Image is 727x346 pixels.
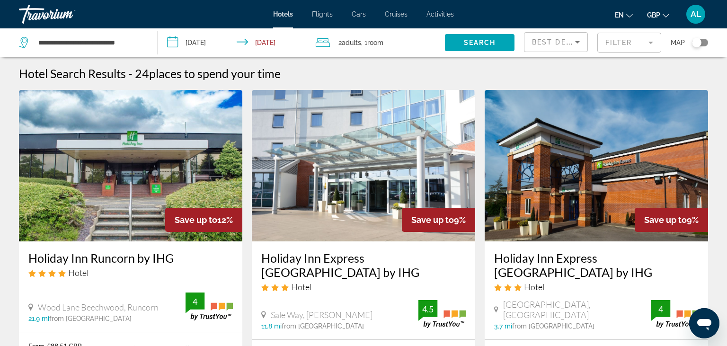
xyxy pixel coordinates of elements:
span: Best Deals [532,38,581,46]
span: Wood Lane Beechwood, Runcorn [38,302,159,312]
span: 3.7 mi [494,322,512,330]
span: Adults [342,39,361,46]
h1: Hotel Search Results [19,66,126,80]
span: - [128,66,133,80]
button: Change currency [647,8,669,22]
span: GBP [647,11,660,19]
span: Search [464,39,496,46]
span: 11.8 mi [261,322,282,330]
span: 2 [338,36,361,49]
a: Hotels [273,10,293,18]
img: Hotel image [485,90,708,241]
span: en [615,11,624,19]
a: Holiday Inn Express [GEOGRAPHIC_DATA] by IHG [494,251,699,279]
span: Room [367,39,383,46]
div: 3 star Hotel [261,282,466,292]
img: Hotel image [19,90,242,241]
span: Hotel [68,267,89,278]
span: Hotel [524,282,544,292]
span: from [GEOGRAPHIC_DATA] [282,322,364,330]
span: from [GEOGRAPHIC_DATA] [49,315,132,322]
a: Holiday Inn Express [GEOGRAPHIC_DATA] by IHG [261,251,466,279]
div: 3 star Hotel [494,282,699,292]
a: Holiday Inn Runcorn by IHG [28,251,233,265]
div: 12% [165,208,242,232]
span: Save up to [411,215,454,225]
a: Cars [352,10,366,18]
span: Save up to [175,215,217,225]
span: Sale Way, [PERSON_NAME] [271,310,372,320]
iframe: Button to launch messaging window [689,308,719,338]
div: 4 star Hotel [28,267,233,278]
span: [GEOGRAPHIC_DATA], [GEOGRAPHIC_DATA] [503,299,652,320]
img: trustyou-badge.svg [186,293,233,320]
span: AL [691,9,701,19]
span: Map [671,36,685,49]
span: places to spend your time [149,66,281,80]
span: 21.9 mi [28,315,49,322]
a: Travorium [19,2,114,27]
mat-select: Sort by [532,36,580,48]
img: trustyou-badge.svg [651,300,699,328]
button: Check-in date: Oct 14, 2025 Check-out date: Oct 15, 2025 [158,28,306,57]
button: Travelers: 2 adults, 0 children [306,28,445,57]
button: Change language [615,8,633,22]
button: Toggle map [685,38,708,47]
span: Save up to [644,215,687,225]
h2: 24 [135,66,281,80]
a: Activities [426,10,454,18]
span: , 1 [361,36,383,49]
button: Search [445,34,514,51]
a: Cruises [385,10,408,18]
div: 9% [402,208,475,232]
button: User Menu [683,4,708,24]
a: Flights [312,10,333,18]
span: Hotel [291,282,311,292]
img: trustyou-badge.svg [418,300,466,328]
div: 4 [186,296,204,307]
div: 4 [651,303,670,315]
span: from [GEOGRAPHIC_DATA] [512,322,594,330]
img: Hotel image [252,90,475,241]
button: Filter [597,32,661,53]
div: 4.5 [418,303,437,315]
div: 9% [635,208,708,232]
